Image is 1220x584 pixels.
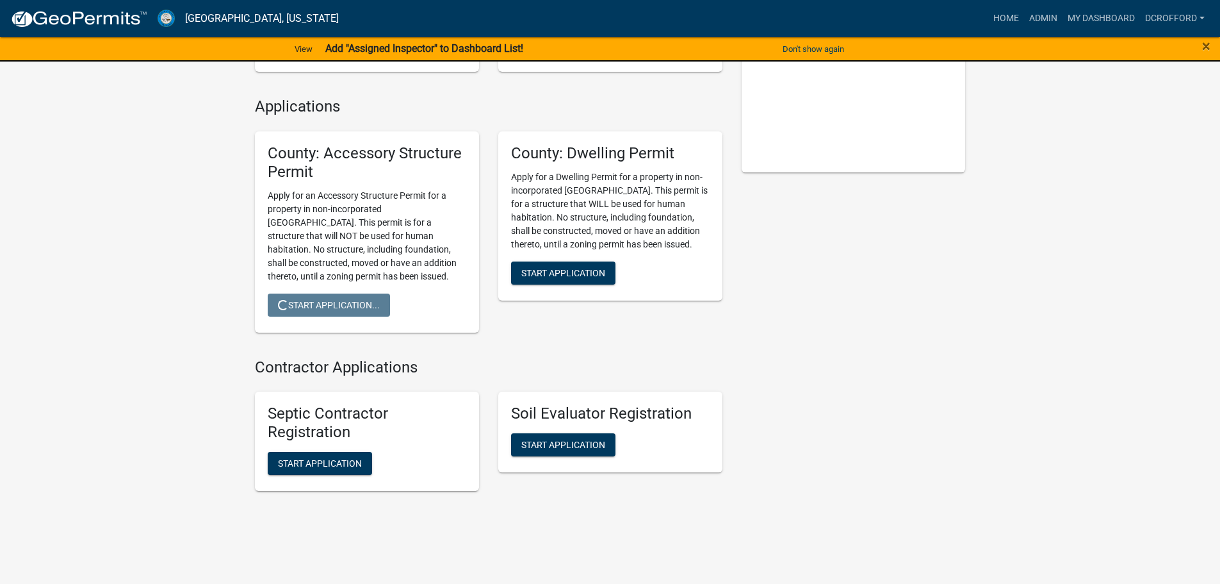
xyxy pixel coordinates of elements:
h5: County: Accessory Structure Permit [268,144,466,181]
a: [GEOGRAPHIC_DATA], [US_STATE] [185,8,339,29]
h4: Applications [255,97,722,116]
span: Start Application [278,458,362,469]
h5: Septic Contractor Registration [268,405,466,442]
button: Start Application... [268,294,390,317]
a: dcrofford [1140,6,1210,31]
span: Start Application [521,440,605,450]
wm-workflow-list-section: Contractor Applications [255,358,722,501]
span: × [1202,37,1210,55]
a: My Dashboard [1062,6,1140,31]
h4: Contractor Applications [255,358,722,377]
button: Start Application [511,262,615,285]
button: Don't show again [777,38,849,60]
p: Apply for an Accessory Structure Permit for a property in non-incorporated [GEOGRAPHIC_DATA]. Thi... [268,189,466,283]
span: Start Application... [278,299,380,310]
button: Start Application [268,452,372,475]
span: Start Application [521,267,605,278]
a: Admin [1024,6,1062,31]
h5: Soil Evaluator Registration [511,405,710,423]
button: Close [1202,38,1210,54]
button: Start Application [511,433,615,456]
h5: County: Dwelling Permit [511,144,710,163]
p: Apply for a Dwelling Permit for a property in non-incorporated [GEOGRAPHIC_DATA]. This permit is ... [511,171,710,251]
wm-workflow-list-section: Applications [255,97,722,342]
a: Home [988,6,1024,31]
img: Custer County, Colorado [158,10,175,27]
strong: Add "Assigned Inspector" to Dashboard List! [325,42,523,54]
a: View [289,38,318,60]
